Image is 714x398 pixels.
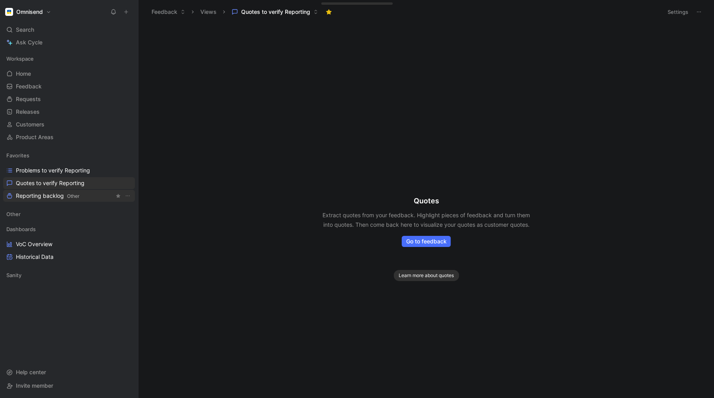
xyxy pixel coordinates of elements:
span: Invite member [16,382,53,389]
div: Workspace [3,53,135,65]
span: Dashboards [6,225,36,233]
a: Quotes to verify Reporting [3,177,135,189]
h1: Omnisend [16,8,43,15]
span: Home [16,70,31,78]
a: Historical Data [3,251,135,263]
div: Favorites [3,149,135,161]
h1: Quotes [414,196,439,206]
a: Problems to verify Reporting [3,165,135,176]
img: Omnisend [5,8,13,16]
div: Other [3,208,135,220]
span: Quotes to verify Reporting [16,179,84,187]
button: OmnisendOmnisend [3,6,53,17]
button: Feedback [148,6,189,18]
a: Feedback [3,80,135,92]
div: Sanity [3,269,135,281]
span: Help center [16,369,46,375]
span: Other [67,193,79,199]
a: VoC Overview [3,238,135,250]
span: Customers [16,121,44,128]
a: Reporting backlogOtherView actions [3,190,135,202]
button: Go to feedback [402,236,451,247]
span: Favorites [6,151,29,159]
div: Other [3,208,135,222]
button: Quotes to verify Reporting [228,6,322,18]
a: Ask Cycle [3,36,135,48]
span: Sanity [6,271,21,279]
div: Search [3,24,135,36]
a: Releases [3,106,135,118]
div: Dashboards [3,223,135,235]
button: Views [197,6,220,18]
span: Historical Data [16,253,54,261]
div: DashboardsVoC OverviewHistorical Data [3,223,135,263]
span: Ask Cycle [16,38,42,47]
p: Extract quotes from your feedback. Highlight pieces of feedback and turn them into quotes. Then c... [317,210,535,230]
a: Product Areas [3,131,135,143]
div: Sanity [3,269,135,283]
a: Home [3,68,135,80]
a: Customers [3,119,135,130]
span: Product Areas [16,133,54,141]
span: Learn more about quotes [399,272,454,279]
span: VoC Overview [16,240,52,248]
span: Search [16,25,34,34]
span: Problems to verify Reporting [16,166,90,174]
div: Help center [3,366,135,378]
span: Requests [16,95,41,103]
span: Quotes to verify Reporting [241,8,310,16]
div: Invite member [3,380,135,392]
span: Workspace [6,55,34,63]
a: Requests [3,93,135,105]
span: Reporting backlog [16,192,79,200]
span: Other [6,210,21,218]
span: Feedback [16,82,42,90]
span: Releases [16,108,40,116]
button: View actions [124,192,132,200]
button: Settings [664,6,692,17]
button: Learn more about quotes [393,270,459,281]
span: Go to feedback [406,237,447,246]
